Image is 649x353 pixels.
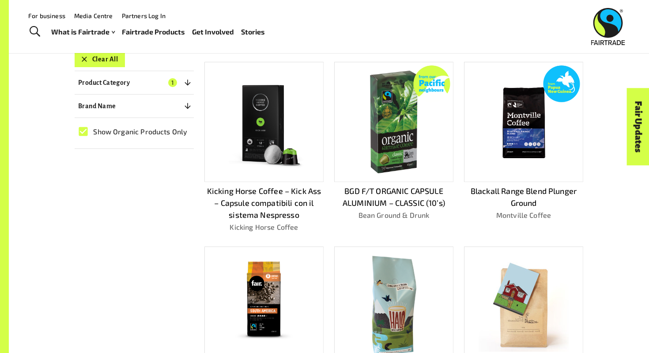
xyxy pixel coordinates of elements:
[51,26,115,38] a: What is Fairtrade
[78,77,130,88] p: Product Category
[241,26,265,38] a: Stories
[75,75,194,91] button: Product Category
[334,62,453,232] a: BGD F/T ORGANIC CAPSULE ALUMINIUM – CLASSIC (10’s)Bean Ground & Drunk
[464,210,583,220] p: Montville Coffee
[204,222,324,232] p: Kicking Horse Coffee
[122,12,166,19] a: Partners Log In
[78,101,116,111] p: Brand Name
[75,51,125,67] button: Clear All
[204,185,324,220] p: Kicking Horse Coffee – Kick Ass – Capsule compatibili con il sistema Nespresso
[122,26,185,38] a: Fairtrade Products
[28,12,65,19] a: For business
[204,62,324,232] a: Kicking Horse Coffee – Kick Ass – Capsule compatibili con il sistema NespressoKicking Horse Coffee
[74,12,113,19] a: Media Centre
[591,8,625,45] img: Fairtrade Australia New Zealand logo
[334,185,453,209] p: BGD F/T ORGANIC CAPSULE ALUMINIUM – CLASSIC (10’s)
[93,126,187,137] span: Show Organic Products Only
[75,98,194,114] button: Brand Name
[464,185,583,209] p: Blackall Range Blend Plunger Ground
[168,78,177,87] span: 1
[334,210,453,220] p: Bean Ground & Drunk
[192,26,234,38] a: Get Involved
[24,21,45,43] a: Toggle Search
[464,62,583,232] a: Blackall Range Blend Plunger GroundMontville Coffee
